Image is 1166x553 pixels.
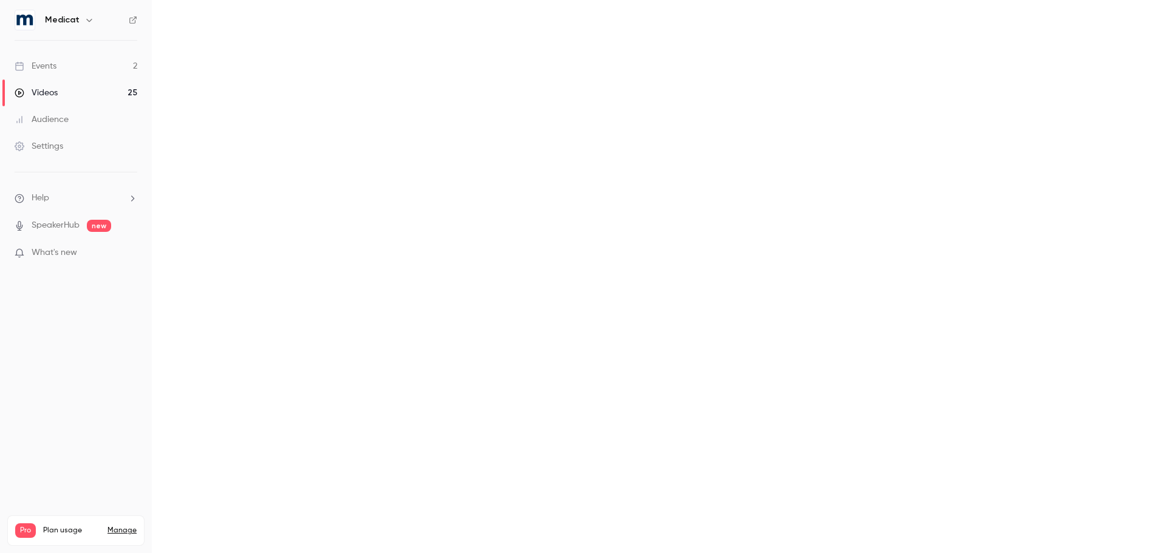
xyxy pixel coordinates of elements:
h6: Medicat [45,14,80,26]
span: new [87,220,111,232]
span: Plan usage [43,526,100,535]
div: Settings [15,140,63,152]
a: SpeakerHub [32,219,80,232]
span: What's new [32,246,77,259]
div: Videos [15,87,58,99]
a: Manage [107,526,137,535]
span: Help [32,192,49,205]
div: Audience [15,114,69,126]
div: Events [15,60,56,72]
span: Pro [15,523,36,538]
img: Medicat [15,10,35,30]
li: help-dropdown-opener [15,192,137,205]
iframe: Noticeable Trigger [123,248,137,259]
